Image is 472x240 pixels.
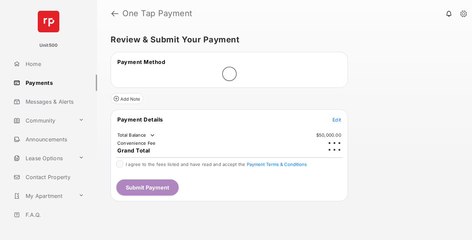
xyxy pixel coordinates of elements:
[117,132,156,139] td: Total Balance
[11,56,97,72] a: Home
[39,42,58,49] p: Unit500
[11,112,76,129] a: Community
[117,116,163,123] span: Payment Details
[332,117,341,123] span: Edit
[11,188,76,204] a: My Apartment
[111,93,143,104] button: Add Note
[11,131,97,147] a: Announcements
[117,140,156,146] td: Convenience Fee
[38,11,59,32] img: svg+xml;base64,PHN2ZyB4bWxucz0iaHR0cDovL3d3dy53My5vcmcvMjAwMC9zdmciIHdpZHRoPSI2NCIgaGVpZ2h0PSI2NC...
[11,207,97,223] a: F.A.Q.
[117,147,150,154] span: Grand Total
[117,59,165,65] span: Payment Method
[126,162,307,167] span: I agree to the fees listed and have read and accept the
[116,179,179,196] button: Submit Payment
[332,116,341,123] button: Edit
[122,9,193,18] strong: One Tap Payment
[11,169,97,185] a: Contact Property
[316,132,342,138] td: $50,000.00
[11,94,97,110] a: Messages & Alerts
[247,162,307,167] button: I agree to the fees listed and have read and accept the
[11,150,76,166] a: Lease Options
[11,75,97,91] a: Payments
[111,36,453,44] h5: Review & Submit Your Payment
